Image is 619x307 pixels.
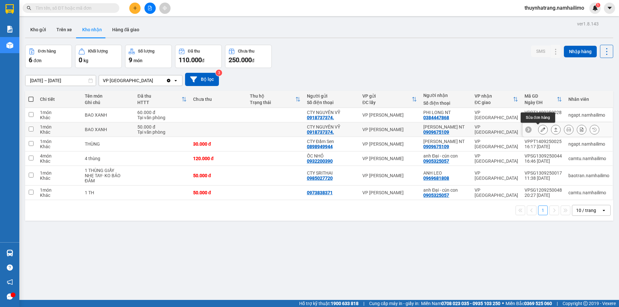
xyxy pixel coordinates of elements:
div: Ngày ĐH [525,100,557,105]
div: 11:38 [DATE] [525,176,562,181]
button: plus [129,3,141,14]
div: Trạng thái [250,100,295,105]
div: Đã thu [137,93,181,99]
div: VPSG1309250017 [525,170,562,176]
span: Cung cấp máy in - giấy in: [369,300,419,307]
span: file-add [148,6,152,10]
div: VP [PERSON_NAME] [362,173,417,178]
div: Số điện thoại [307,100,356,105]
div: CTY NGUYÊN VỸ [307,110,356,115]
th: Toggle SortBy [359,91,420,108]
div: THÙNG [85,141,131,147]
span: | [363,300,364,307]
div: 50.000 đ [193,173,244,178]
span: notification [7,279,13,285]
div: VP [GEOGRAPHIC_DATA] [475,187,518,198]
div: VP [PERSON_NAME] [362,156,417,161]
div: 0918737374. [307,115,334,120]
span: aim [162,6,167,10]
div: VPSG1209250048 [525,187,562,193]
div: CTY NGUYÊN VỸ [307,124,356,130]
th: Toggle SortBy [521,91,565,108]
div: BAO XANH [85,127,131,132]
div: CTY Đầm Sen [307,139,356,144]
div: 1 THÙNG GIẤY [85,168,131,173]
div: VP [PERSON_NAME] [75,5,127,21]
span: đơn [34,58,42,63]
button: aim [159,3,171,14]
div: 50.000 đ [137,124,186,130]
div: camtu.namhailimo [568,156,609,161]
div: 0905325057 [423,158,449,164]
span: search [27,6,31,10]
div: VP [PERSON_NAME] [362,127,417,132]
div: 50.000 đ [193,190,244,195]
sup: 1 [596,3,600,7]
div: Khác [40,158,78,164]
span: 1 [597,3,599,7]
div: ver 1.8.143 [577,20,599,27]
strong: 0369 525 060 [524,301,552,306]
div: MỘNG TRINH NT [423,124,468,130]
div: anh Đại - cún con [423,153,468,158]
span: copyright [583,301,588,306]
div: NHẸ TAY- KO BẢO ĐẢM [85,173,131,183]
th: Toggle SortBy [134,91,190,108]
strong: 1900 633 818 [331,301,359,306]
div: Tại văn phòng [137,130,186,135]
div: VPSG1309250044 [525,153,562,158]
div: VP [PERSON_NAME] [362,190,417,195]
div: VP [GEOGRAPHIC_DATA] [475,170,518,181]
div: BAO XANH [85,112,131,118]
span: đ [252,58,254,63]
div: 0898949944 [307,144,333,149]
div: Đơn hàng [38,49,56,53]
img: solution-icon [6,26,13,33]
strong: 0708 023 035 - 0935 103 250 [441,301,500,306]
th: Toggle SortBy [471,91,521,108]
button: file-add [144,3,156,14]
div: Khối lượng [88,49,108,53]
div: VPPT1409250025 [525,139,562,144]
div: Số lượng [138,49,154,53]
span: kg [84,58,88,63]
span: caret-down [607,5,613,11]
div: ngapt.namhailimo [568,141,609,147]
img: warehouse-icon [6,42,13,49]
div: 30.000 đ [193,141,244,147]
div: Số điện thoại [423,101,468,106]
span: Nhận: [75,6,91,13]
div: 60.000 đ [137,110,186,115]
svg: open [601,208,606,213]
div: camtu.namhailimo [568,190,609,195]
span: 110.000 [179,56,202,64]
div: MỘNG TRINH NT [423,139,468,144]
div: VP gửi [362,93,412,99]
div: 120.000 đ [193,156,244,161]
button: Bộ lọc [185,73,219,86]
button: SMS [531,45,550,57]
div: ỐC NHỎ [307,153,356,158]
span: Hỗ trợ kỹ thuật: [299,300,359,307]
div: 0909675109 [423,130,449,135]
span: 0 [79,56,82,64]
button: 1 [538,206,548,215]
div: VP [GEOGRAPHIC_DATA] [475,110,518,120]
div: Sửa đơn hàng [538,125,548,134]
span: CC : [74,43,84,50]
button: Kho gửi [25,22,51,37]
div: 0932200390 [307,158,333,164]
div: VPPT1409250028 [525,110,562,115]
div: 16:17 [DATE] [525,144,562,149]
div: CTY SRITHAI [307,170,356,176]
div: ĐC lấy [362,100,412,105]
div: Khác [40,176,78,181]
svg: open [173,78,178,83]
div: 0918737374. [307,130,334,135]
div: ngapt.namhailimo [568,112,609,118]
button: Chưa thu250.000đ [225,45,272,68]
div: VP [GEOGRAPHIC_DATA] [103,77,153,84]
span: thuynhatrang.namhailimo [519,4,589,12]
div: 16:46 [DATE] [525,158,562,164]
div: Người gửi [307,93,356,99]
